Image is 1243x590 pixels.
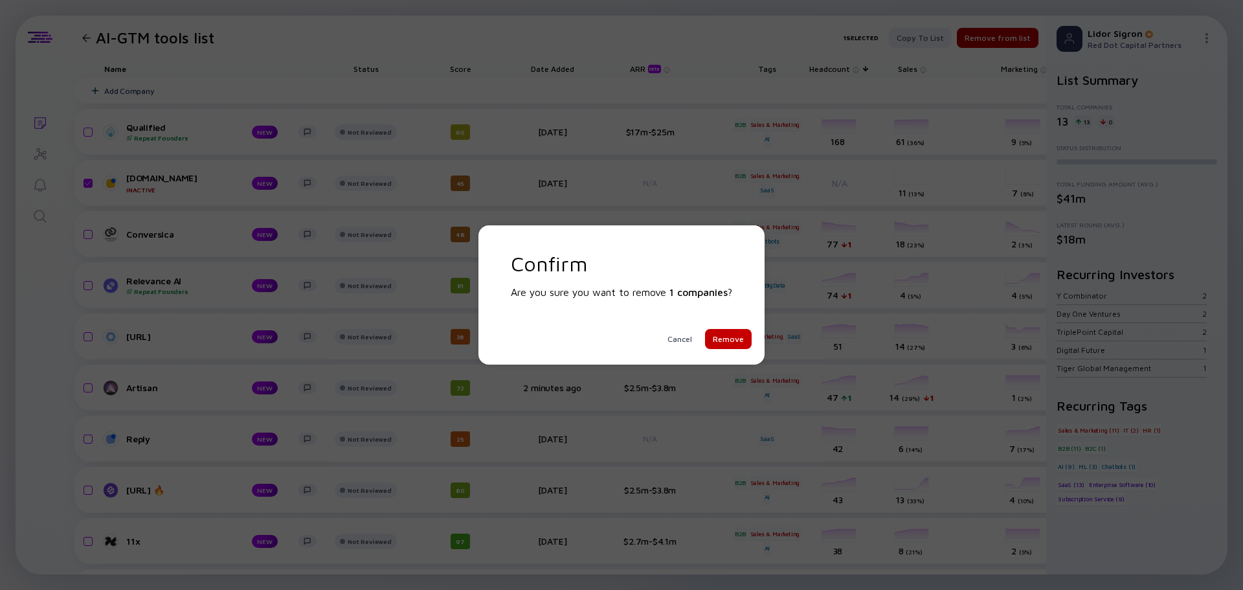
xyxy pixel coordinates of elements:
button: Cancel [660,329,700,349]
h1: Confirm [511,251,732,276]
div: Are you sure you want to remove ? [511,286,732,298]
strong: 1 companies [669,286,728,298]
button: Remove [705,329,752,349]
